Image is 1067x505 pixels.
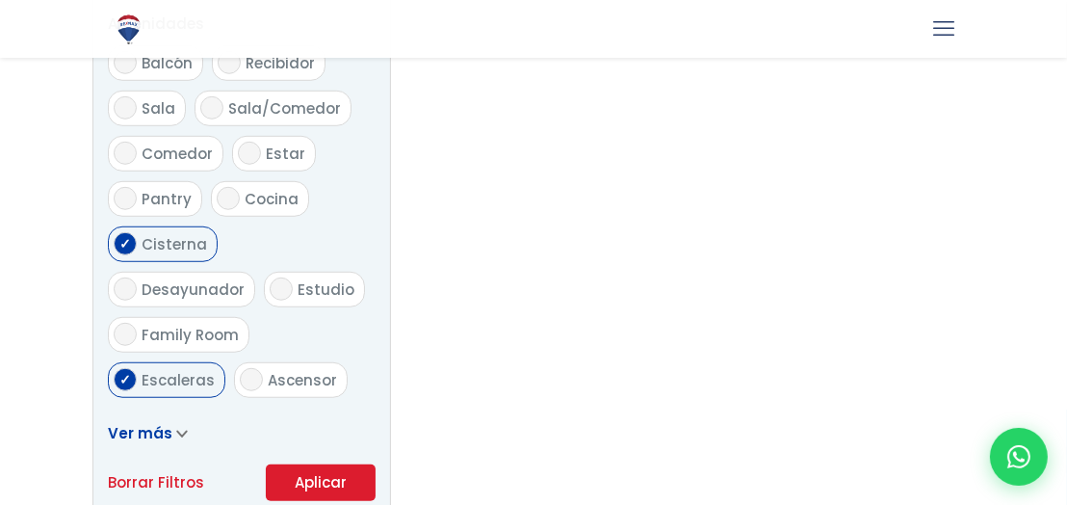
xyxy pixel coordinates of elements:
[142,144,213,164] span: Comedor
[108,423,188,443] a: Ver más
[266,465,376,501] button: Aplicar
[298,279,354,300] span: Estudio
[114,368,137,391] input: Escaleras
[114,323,137,346] input: Family Room
[266,144,305,164] span: Estar
[228,98,341,119] span: Sala/Comedor
[238,142,261,165] input: Estar
[142,98,175,119] span: Sala
[108,423,172,443] span: Ver más
[268,370,337,390] span: Ascensor
[114,232,137,255] input: Cisterna
[114,278,137,301] input: Desayunador
[114,142,137,165] input: Comedor
[245,189,299,209] span: Cocina
[246,53,315,73] span: Recibidor
[142,234,207,254] span: Cisterna
[142,325,239,345] span: Family Room
[218,51,241,74] input: Recibidor
[142,279,245,300] span: Desayunador
[200,96,223,120] input: Sala/Comedor
[927,13,960,45] a: mobile menu
[240,368,263,391] input: Ascensor
[112,13,145,46] img: Logo de REMAX
[108,470,204,494] a: Borrar Filtros
[114,96,137,120] input: Sala
[217,187,240,210] input: Cocina
[270,278,293,301] input: Estudio
[142,189,192,209] span: Pantry
[142,370,215,390] span: Escaleras
[142,53,193,73] span: Balcón
[114,187,137,210] input: Pantry
[114,51,137,74] input: Balcón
